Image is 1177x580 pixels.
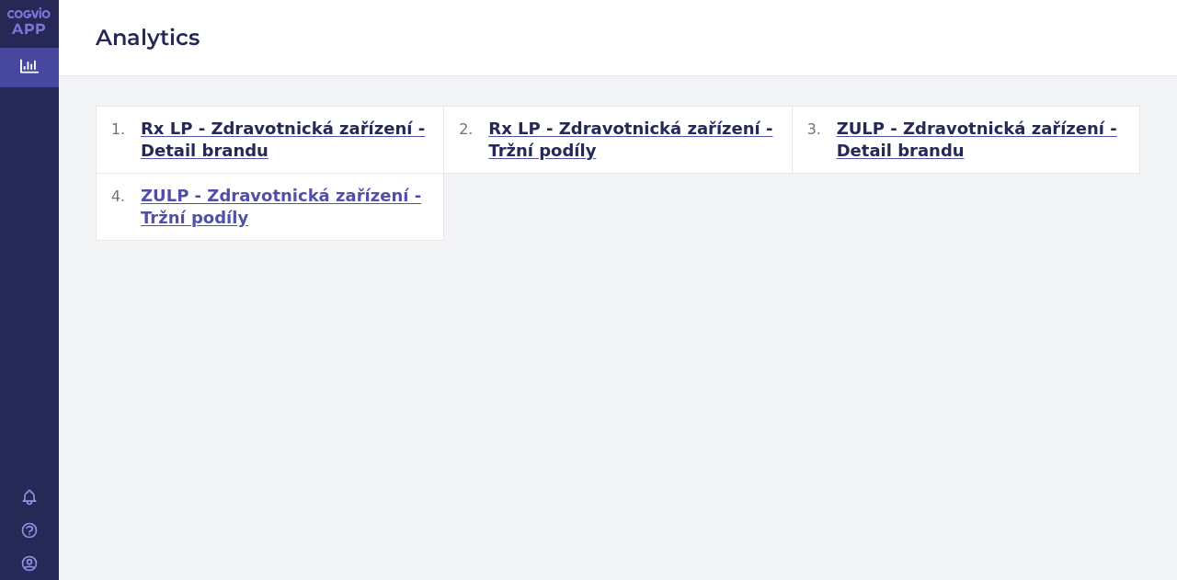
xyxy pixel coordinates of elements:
span: Rx LP - Zdravotnická zařízení - Detail brandu [141,118,429,162]
button: Rx LP - Zdravotnická zařízení - Tržní podíly [444,107,792,174]
h2: Analytics [96,22,1140,53]
button: ZULP - Zdravotnická zařízení - Tržní podíly [97,174,444,241]
button: Rx LP - Zdravotnická zařízení - Detail brandu [97,107,444,174]
span: ZULP - Zdravotnická zařízení - Tržní podíly [141,185,429,229]
span: Rx LP - Zdravotnická zařízení - Tržní podíly [488,118,776,162]
span: ZULP - Zdravotnická zařízení - Detail brandu [837,118,1125,162]
button: ZULP - Zdravotnická zařízení - Detail brandu [793,107,1140,174]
